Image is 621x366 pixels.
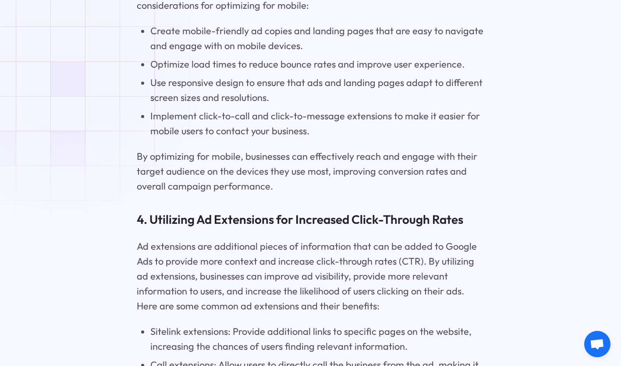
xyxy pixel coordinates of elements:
li: Create mobile-friendly ad copies and landing pages that are easy to navigate and engage with on m... [150,23,484,53]
li: Implement click-to-call and click-to-message extensions to make it easier for mobile users to con... [150,108,484,138]
div: Open chat [584,331,610,357]
p: By optimizing for mobile, businesses can effectively reach and engage with their target audience ... [137,149,485,194]
li: Sitelink extensions: Provide additional links to specific pages on the website, increasing the ch... [150,324,484,354]
h3: 4. Utilizing Ad Extensions for Increased Click-Through Rates [137,211,485,228]
p: Ad extensions are additional pieces of information that can be added to Google Ads to provide mor... [137,239,485,313]
li: Use responsive design to ensure that ads and landing pages adapt to different screen sizes and re... [150,75,484,105]
li: Optimize load times to reduce bounce rates and improve user experience. [150,57,484,72]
